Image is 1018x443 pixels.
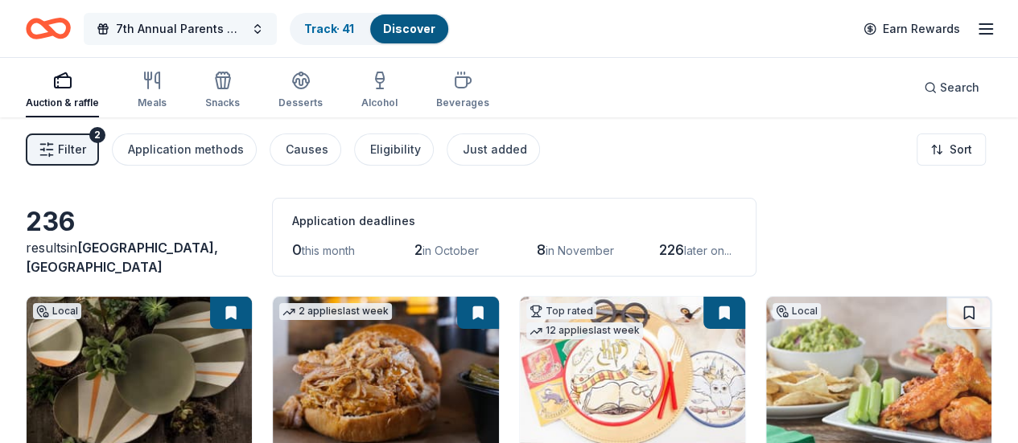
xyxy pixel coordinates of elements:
a: Home [26,10,71,47]
button: Alcohol [361,64,398,117]
div: 12 applies last week [526,322,643,339]
div: Beverages [436,96,489,109]
div: Just added [463,140,527,159]
div: results [26,238,253,277]
span: in October [422,244,479,257]
div: Application methods [128,140,244,159]
div: Causes [286,140,328,159]
button: Snacks [205,64,240,117]
div: Snacks [205,96,240,109]
div: 2 [89,127,105,143]
a: Track· 41 [304,22,354,35]
span: Filter [58,140,86,159]
button: Eligibility [354,133,434,166]
div: Top rated [526,303,596,319]
a: Discover [383,22,435,35]
div: Application deadlines [292,211,736,231]
span: this month [302,244,355,257]
span: Sort [950,140,972,159]
div: 2 applies last week [279,303,392,320]
span: 8 [537,241,546,258]
div: Local [773,303,821,319]
button: Just added [447,133,540,166]
div: Meals [138,96,167,109]
span: in [26,240,218,275]
span: 2 [414,241,422,258]
button: Application methods [112,133,257,166]
button: Desserts [278,64,323,117]
button: Search [911,72,992,104]
span: 7th Annual Parents Night Out [116,19,245,39]
a: Earn Rewards [854,14,970,43]
div: 236 [26,206,253,238]
button: Causes [270,133,341,166]
span: 0 [292,241,302,258]
span: in November [546,244,614,257]
button: 7th Annual Parents Night Out [84,13,277,45]
button: Filter2 [26,133,99,166]
div: Auction & raffle [26,96,99,109]
span: 226 [659,241,684,258]
span: Search [940,78,979,97]
div: Eligibility [370,140,421,159]
div: Local [33,303,81,319]
button: Beverages [436,64,489,117]
button: Meals [138,64,167,117]
span: later on... [684,244,732,257]
button: Sort [917,133,986,166]
span: [GEOGRAPHIC_DATA], [GEOGRAPHIC_DATA] [26,240,218,275]
div: Desserts [278,96,323,109]
button: Track· 41Discover [290,13,450,45]
div: Alcohol [361,96,398,109]
button: Auction & raffle [26,64,99,117]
